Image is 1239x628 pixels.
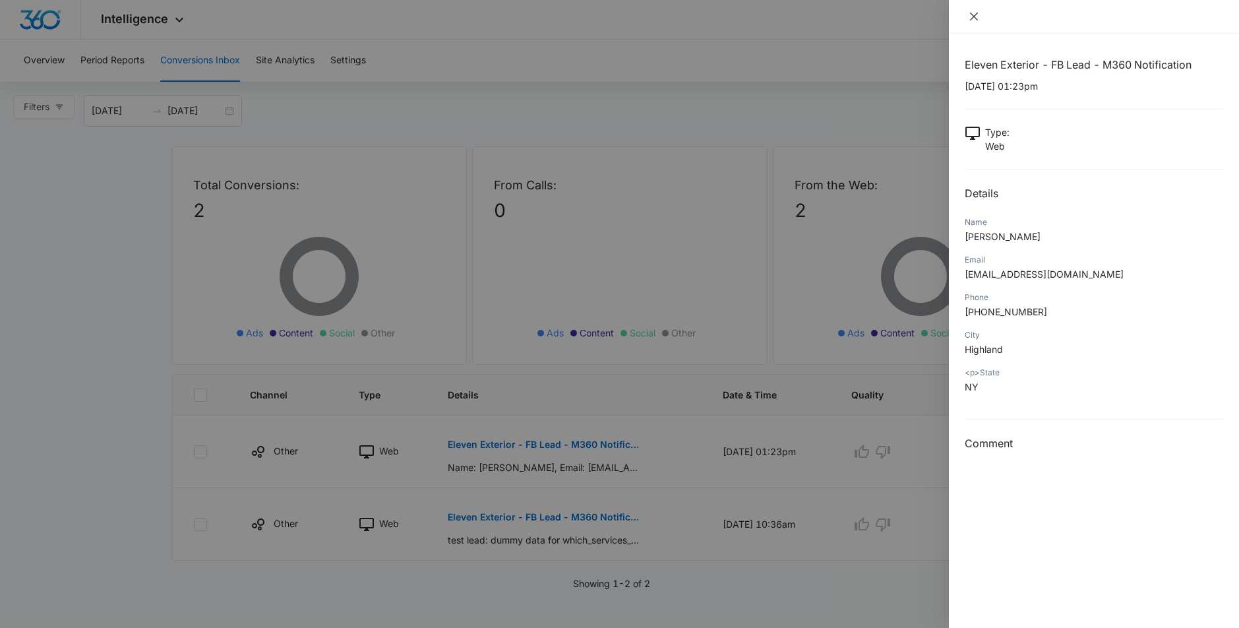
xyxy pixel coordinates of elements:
div: Email [965,254,1223,266]
h3: Comment [965,435,1223,451]
div: Domain: [DOMAIN_NAME] [34,34,145,45]
img: website_grey.svg [21,34,32,45]
div: <p>State [965,367,1223,379]
span: [EMAIL_ADDRESS][DOMAIN_NAME] [965,268,1124,280]
div: City [965,329,1223,341]
span: [PHONE_NUMBER] [965,306,1047,317]
div: Phone [965,292,1223,303]
div: Domain Overview [50,78,118,86]
span: NY [965,381,979,392]
img: tab_domain_overview_orange.svg [36,77,46,87]
p: Type : [985,125,1010,139]
span: close [969,11,979,22]
h2: Details [965,185,1223,201]
span: [PERSON_NAME] [965,231,1041,242]
img: logo_orange.svg [21,21,32,32]
span: Highland [965,344,1003,355]
div: v 4.0.25 [37,21,65,32]
p: [DATE] 01:23pm [965,79,1223,93]
button: Close [965,11,983,22]
div: Keywords by Traffic [146,78,222,86]
img: tab_keywords_by_traffic_grey.svg [131,77,142,87]
p: Web [985,139,1010,153]
h1: Eleven Exterior - FB Lead - M360 Notification [965,57,1223,73]
div: Name [965,216,1223,228]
